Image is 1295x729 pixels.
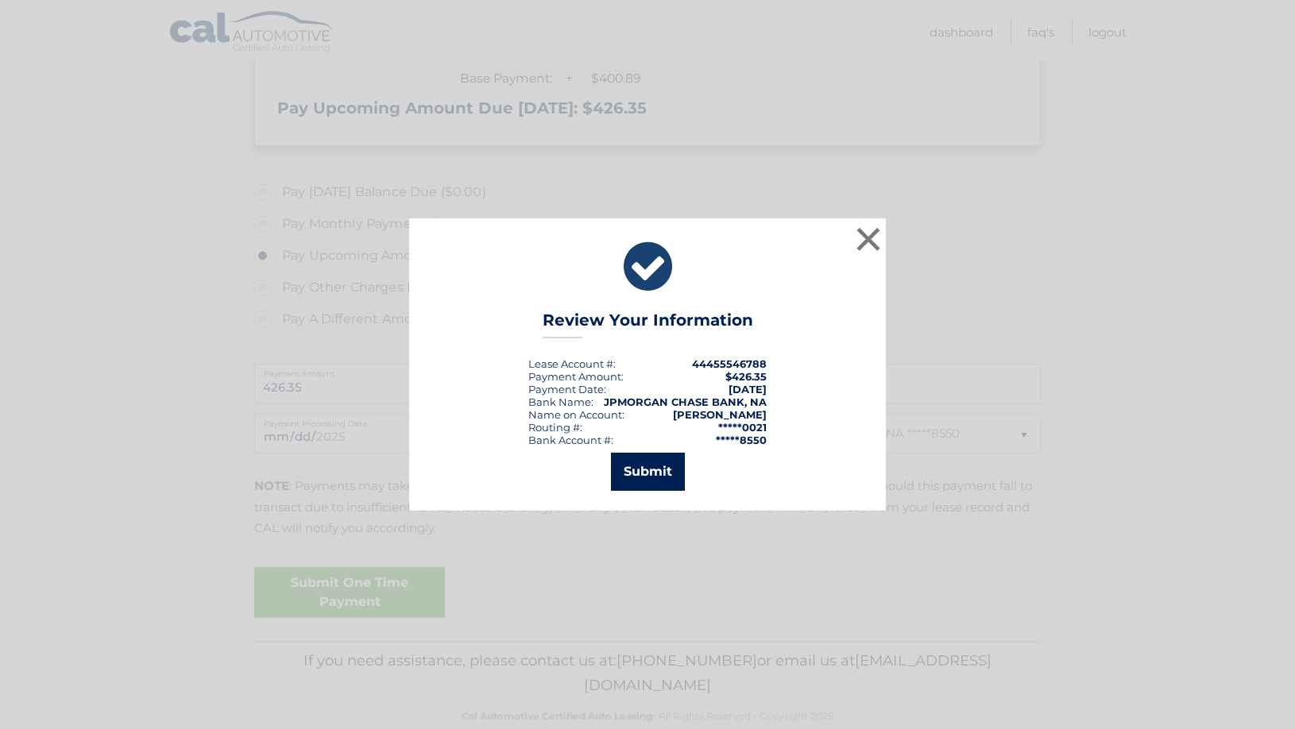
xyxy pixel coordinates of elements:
[528,434,613,446] div: Bank Account #:
[528,383,604,395] span: Payment Date
[528,370,624,383] div: Payment Amount:
[692,357,767,370] strong: 44455546788
[729,383,767,395] span: [DATE]
[528,383,606,395] div: :
[528,408,624,421] div: Name on Account:
[852,223,884,255] button: ×
[725,370,767,383] span: $426.35
[673,408,767,421] strong: [PERSON_NAME]
[543,310,753,338] h3: Review Your Information
[528,421,582,434] div: Routing #:
[604,395,767,408] strong: JPMORGAN CHASE BANK, NA
[528,395,593,408] div: Bank Name:
[528,357,616,370] div: Lease Account #:
[611,453,685,491] button: Submit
